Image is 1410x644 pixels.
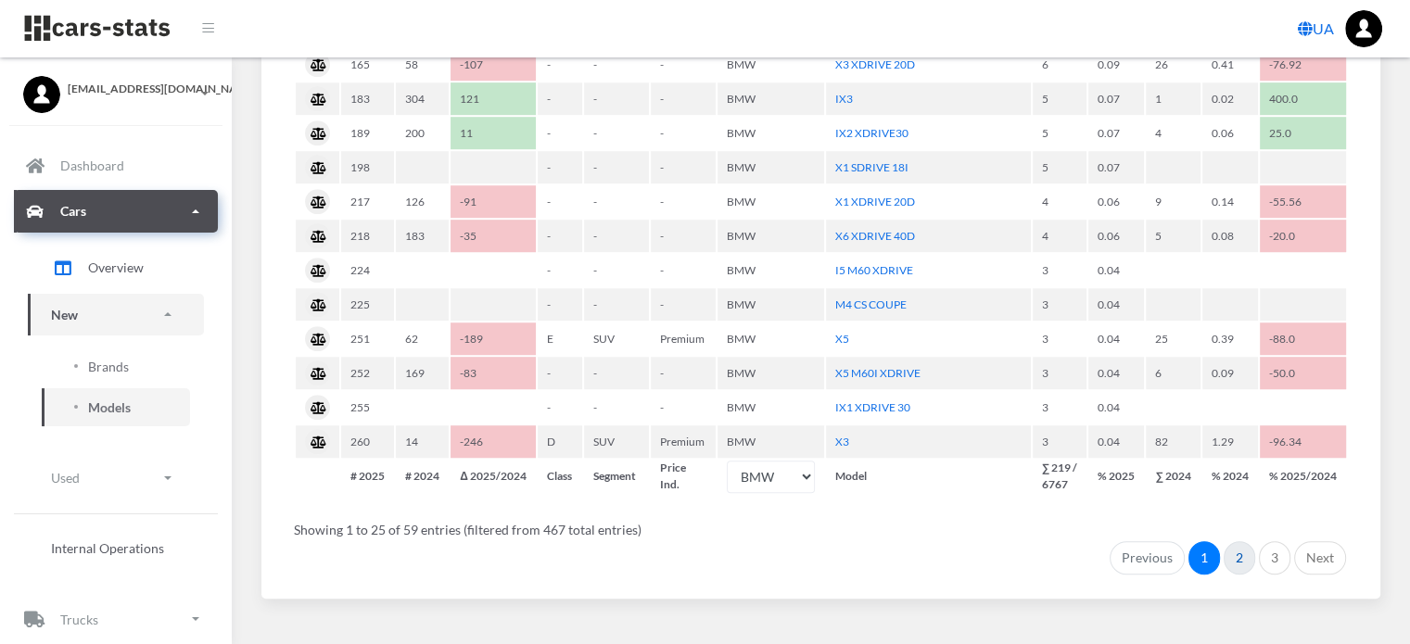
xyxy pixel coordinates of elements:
[718,185,824,218] td: BMW
[1088,82,1144,115] td: 0.07
[651,425,716,458] td: Premium
[341,117,394,149] td: 189
[835,126,908,140] a: IX2 XDRIVE30
[451,82,536,115] td: 121
[1033,117,1087,149] td: 5
[1033,425,1087,458] td: 3
[538,425,582,458] td: D
[1088,48,1144,81] td: 0.09
[14,145,218,187] a: Dashboard
[584,48,649,81] td: -
[42,347,190,385] a: Brands
[1260,357,1346,389] td: -50.0
[1290,10,1341,47] a: UA
[718,288,824,321] td: BMW
[14,190,218,233] a: Cars
[1088,288,1144,321] td: 0.04
[341,391,394,423] td: 255
[718,322,824,355] td: BMW
[1088,391,1144,423] td: 0.04
[341,322,394,355] td: 251
[1033,48,1087,81] td: 6
[584,425,649,458] td: SUV
[396,48,449,81] td: 58
[14,598,218,640] a: Trucks
[1260,48,1346,81] td: -76.92
[1202,117,1258,149] td: 0.06
[1088,254,1144,286] td: 0.04
[51,538,164,558] span: Internal Operations
[341,288,394,321] td: 225
[341,425,394,458] td: 260
[538,357,582,389] td: -
[584,391,649,423] td: -
[835,400,910,414] a: IX1 XDRIVE 30
[341,82,394,115] td: 183
[538,322,582,355] td: E
[396,460,449,493] th: # 2024
[1259,541,1290,575] a: 3
[651,322,716,355] td: Premium
[1088,357,1144,389] td: 0.04
[651,185,716,218] td: -
[1033,460,1087,493] th: ∑ 219 / 6767
[1088,117,1144,149] td: 0.07
[835,263,913,277] a: I5 M60 XDRIVE
[538,288,582,321] td: -
[718,220,824,252] td: BMW
[1033,288,1087,321] td: 3
[1146,322,1200,355] td: 25
[718,151,824,183] td: BMW
[1146,357,1200,389] td: 6
[396,117,449,149] td: 200
[28,245,204,291] a: Overview
[1260,425,1346,458] td: -96.34
[28,529,204,567] a: Internal Operations
[584,151,649,183] td: -
[1088,151,1144,183] td: 0.07
[341,357,394,389] td: 252
[341,151,394,183] td: 198
[1033,220,1087,252] td: 4
[1088,425,1144,458] td: 0.04
[1146,220,1200,252] td: 5
[538,151,582,183] td: -
[651,460,716,493] th: Price Ind.
[538,391,582,423] td: -
[451,460,536,493] th: Δ 2025/2024
[60,199,86,222] p: Cars
[651,82,716,115] td: -
[835,229,915,243] a: X6 XDRIVE 40D
[835,195,915,208] a: X1 XDRIVE 20D
[718,82,824,115] td: BMW
[538,220,582,252] td: -
[1202,425,1258,458] td: 1.29
[23,14,171,43] img: navbar brand
[1260,82,1346,115] td: 400.0
[88,398,131,417] span: Models
[341,220,394,252] td: 218
[1088,322,1144,355] td: 0.04
[396,425,449,458] td: 14
[538,82,582,115] td: -
[1146,460,1200,493] th: ∑ 2024
[451,185,536,218] td: -91
[42,388,190,426] a: Models
[28,294,204,335] a: New
[1146,185,1200,218] td: 9
[88,357,129,376] span: Brands
[584,357,649,389] td: -
[451,357,536,389] td: -83
[451,220,536,252] td: -35
[1088,185,1144,218] td: 0.06
[651,48,716,81] td: -
[835,57,915,71] a: X3 XDRIVE 20D
[538,185,582,218] td: -
[451,117,536,149] td: 11
[1146,82,1200,115] td: 1
[651,288,716,321] td: -
[718,425,824,458] td: BMW
[60,608,98,631] p: Trucks
[396,82,449,115] td: 304
[584,322,649,355] td: SUV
